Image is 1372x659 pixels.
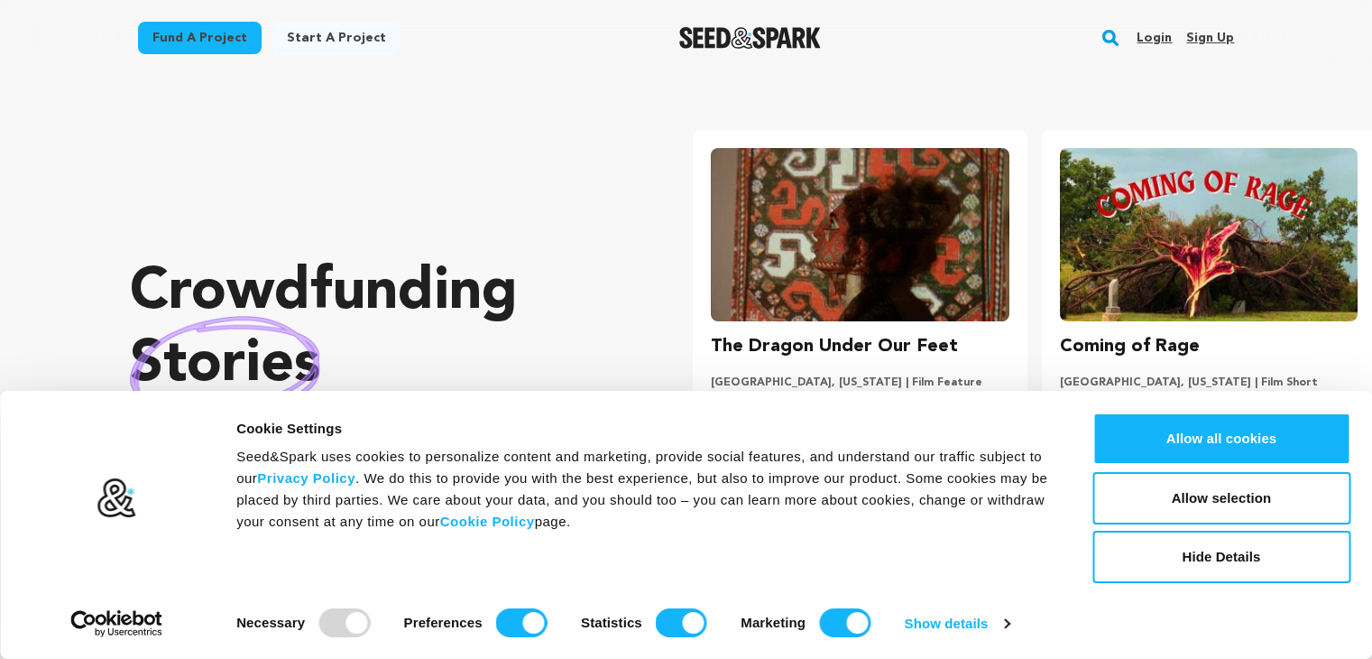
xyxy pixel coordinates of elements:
a: Login [1137,23,1172,52]
p: [GEOGRAPHIC_DATA], [US_STATE] | Film Short [1060,376,1358,390]
a: Usercentrics Cookiebot - opens in a new window [38,610,196,637]
a: Sign up [1186,23,1234,52]
strong: Statistics [581,615,642,630]
img: hand sketched image [130,316,320,414]
div: Seed&Spark uses cookies to personalize content and marketing, provide social features, and unders... [236,446,1052,533]
a: Start a project [272,22,401,54]
legend: Consent Selection [235,601,236,602]
strong: Preferences [404,615,483,630]
p: [GEOGRAPHIC_DATA], [US_STATE] | Film Feature [711,376,1008,390]
a: Fund a project [138,22,262,54]
a: Show details [905,610,1009,637]
div: Cookie Settings [236,418,1052,440]
h3: The Dragon Under Our Feet [711,332,958,361]
strong: Necessary [236,615,305,630]
a: Cookie Policy [440,514,535,529]
a: Seed&Spark Homepage [679,27,821,49]
p: Crowdfunding that . [130,257,621,474]
a: Privacy Policy [257,470,355,486]
button: Allow all cookies [1092,413,1350,465]
button: Hide Details [1092,531,1350,583]
img: logo [97,478,137,519]
img: Coming of Rage image [1060,148,1358,321]
img: The Dragon Under Our Feet image [711,148,1008,321]
img: Seed&Spark Logo Dark Mode [679,27,821,49]
button: Allow selection [1092,472,1350,524]
h3: Coming of Rage [1060,332,1200,361]
strong: Marketing [741,615,806,630]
